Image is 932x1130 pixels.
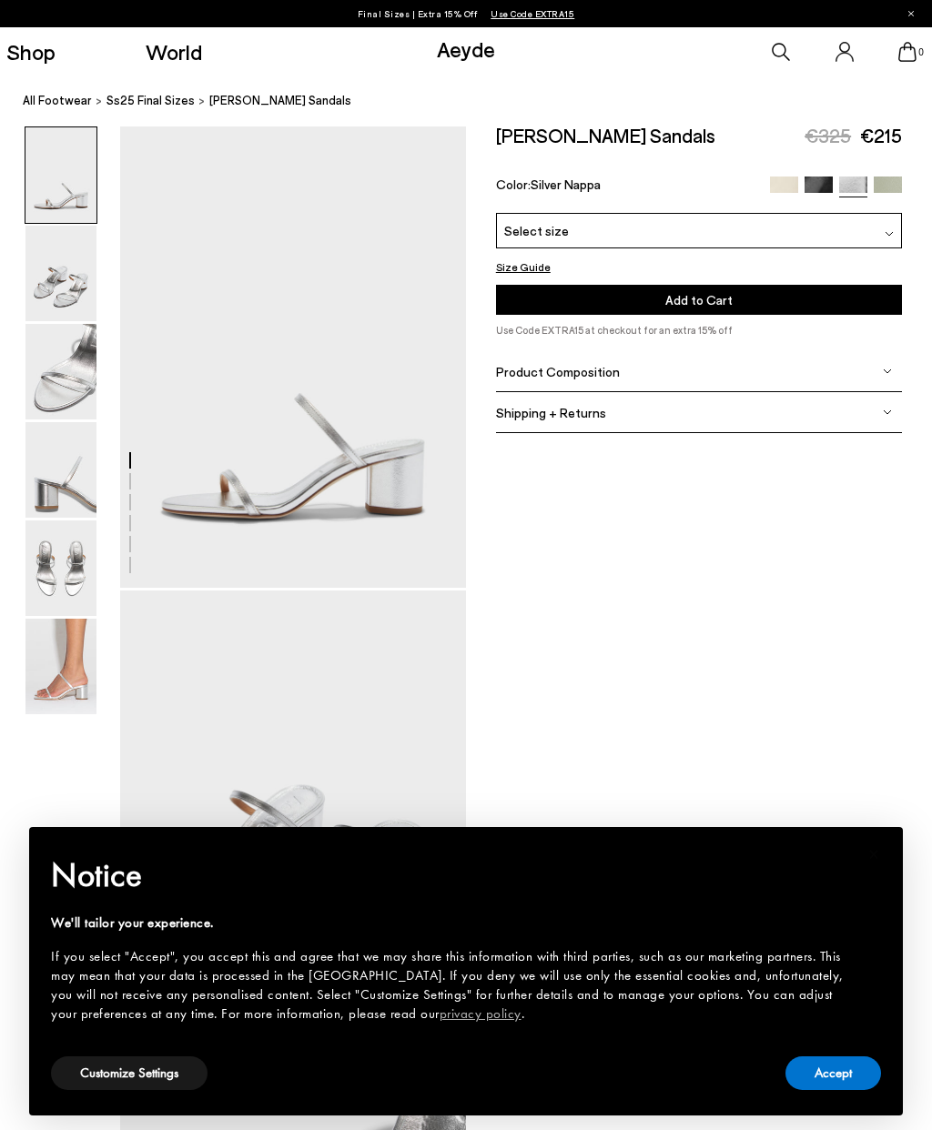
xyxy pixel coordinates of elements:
[852,832,896,876] button: Close this notice
[51,947,852,1024] div: If you select "Accept", you accept this and agree that we may share this information with third p...
[51,852,852,899] h2: Notice
[51,1056,208,1090] button: Customize Settings
[51,913,852,933] div: We'll tailor your experience.
[440,1004,522,1023] a: privacy policy
[785,1056,881,1090] button: Accept
[868,840,880,868] span: ×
